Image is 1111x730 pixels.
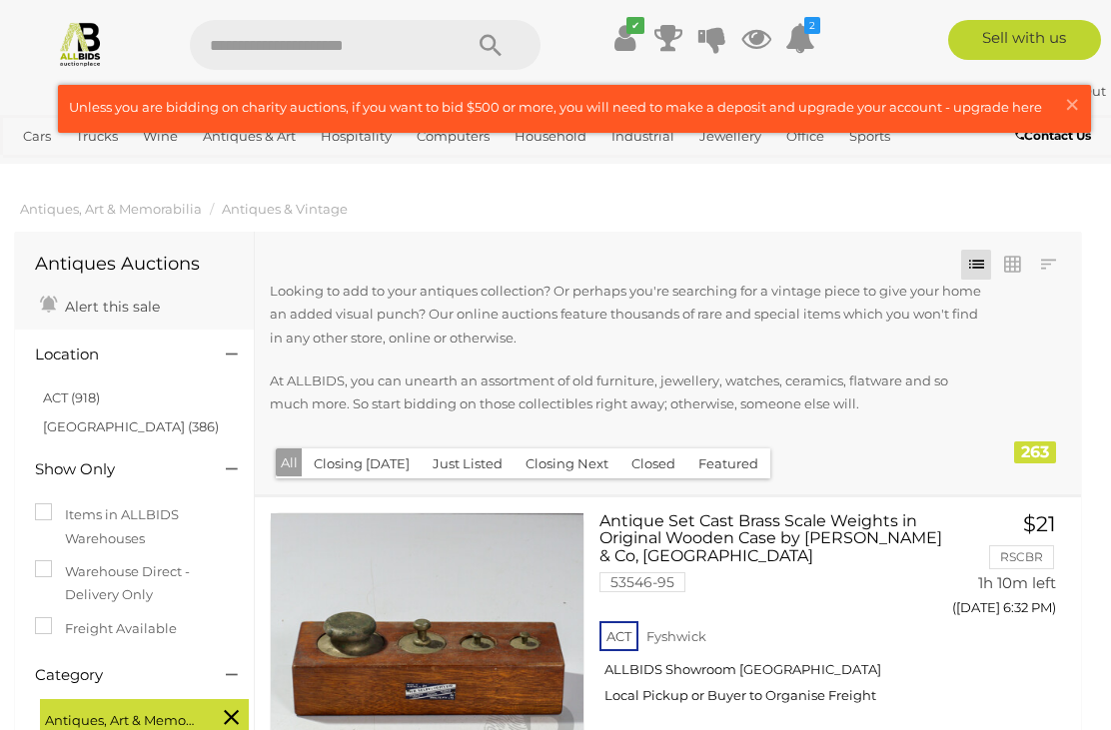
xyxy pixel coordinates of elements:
a: Computers [409,120,498,153]
a: Misslizzy [967,83,1041,99]
label: Items in ALLBIDS Warehouses [35,503,234,550]
img: Allbids.com.au [57,20,104,67]
button: Closing [DATE] [302,448,422,479]
h4: Category [35,667,196,684]
a: ✔ [609,20,639,56]
a: Sell with us [948,20,1101,60]
button: Featured [686,448,770,479]
i: 2 [804,17,820,34]
a: Jewellery [691,120,769,153]
span: $21 [1023,511,1056,536]
label: Freight Available [35,617,177,640]
button: Closed [619,448,687,479]
a: Antiques & Vintage [222,201,348,217]
button: Search [441,20,541,70]
div: 263 [1014,441,1056,463]
a: $21 RSCBR 1h 10m left ([DATE] 6:32 PM) [958,512,1061,627]
a: Hospitality [313,120,400,153]
p: At ALLBIDS, you can unearth an assortment of old furniture, jewellery, watches, ceramics, flatwar... [270,369,985,416]
h4: Show Only [35,461,196,478]
a: Antiques, Art & Memorabilia [20,201,202,217]
span: | [1041,83,1045,99]
a: [GEOGRAPHIC_DATA] (386) [43,418,219,434]
label: Warehouse Direct - Delivery Only [35,560,234,607]
a: ACT (918) [43,389,100,405]
strong: Misslizzy [967,83,1038,99]
a: Industrial [603,120,682,153]
a: [GEOGRAPHIC_DATA] [15,153,173,186]
h4: Location [35,347,196,364]
a: Antiques & Art [195,120,304,153]
button: All [276,448,303,477]
button: Closing Next [514,448,620,479]
h1: Antiques Auctions [35,255,234,275]
i: ✔ [626,17,644,34]
a: Antique Set Cast Brass Scale Weights in Original Wooden Case by [PERSON_NAME] & Co, [GEOGRAPHIC_D... [614,512,929,720]
a: Office [778,120,832,153]
span: × [1063,85,1081,124]
a: Trucks [68,120,126,153]
b: Contact Us [1015,128,1091,143]
button: Just Listed [421,448,515,479]
a: Alert this sale [35,290,165,320]
a: Contact Us [1015,125,1096,147]
p: Looking to add to your antiques collection? Or perhaps you're searching for a vintage piece to gi... [270,280,985,350]
a: 2 [785,20,815,56]
a: Sports [841,120,898,153]
span: Alert this sale [60,298,160,316]
a: Sign Out [1048,83,1106,99]
a: Household [507,120,594,153]
a: Cars [15,120,59,153]
a: Wine [135,120,186,153]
